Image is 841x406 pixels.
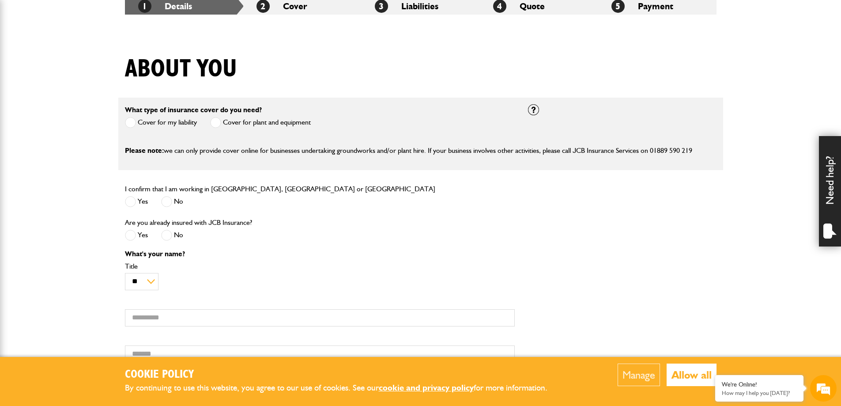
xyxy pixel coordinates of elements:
[125,146,164,155] span: Please note:
[125,230,148,241] label: Yes
[210,117,311,128] label: Cover for plant and equipment
[125,196,148,207] label: Yes
[125,368,562,382] h2: Cookie Policy
[125,106,262,114] label: What type of insurance cover do you need?
[125,250,515,258] p: What's your name?
[125,186,435,193] label: I confirm that I am working in [GEOGRAPHIC_DATA], [GEOGRAPHIC_DATA] or [GEOGRAPHIC_DATA]
[819,136,841,247] div: Need help?
[125,145,717,156] p: we can only provide cover online for businesses undertaking groundworks and/or plant hire. If you...
[125,381,562,395] p: By continuing to use this website, you agree to our use of cookies. See our for more information.
[161,230,183,241] label: No
[125,219,252,226] label: Are you already insured with JCB Insurance?
[125,54,237,84] h1: About you
[722,390,797,396] p: How may I help you today?
[125,117,197,128] label: Cover for my liability
[722,381,797,388] div: We're Online!
[618,364,660,386] button: Manage
[667,364,717,386] button: Allow all
[379,383,474,393] a: cookie and privacy policy
[125,263,515,270] label: Title
[161,196,183,207] label: No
